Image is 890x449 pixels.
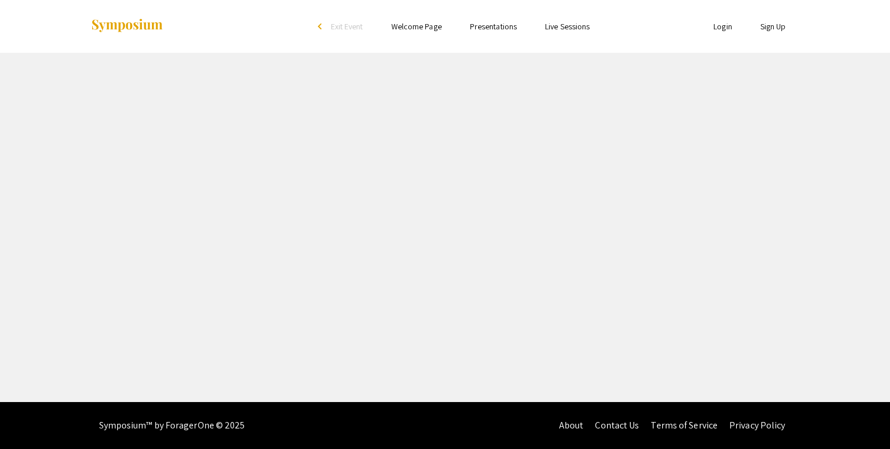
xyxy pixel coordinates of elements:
[729,419,785,431] a: Privacy Policy
[90,18,164,34] img: Symposium by ForagerOne
[760,21,786,32] a: Sign Up
[651,419,718,431] a: Terms of Service
[713,21,732,32] a: Login
[470,21,517,32] a: Presentations
[331,21,363,32] span: Exit Event
[595,419,639,431] a: Contact Us
[99,402,245,449] div: Symposium™ by ForagerOne © 2025
[318,23,325,30] div: arrow_back_ios
[545,21,590,32] a: Live Sessions
[391,21,442,32] a: Welcome Page
[559,419,584,431] a: About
